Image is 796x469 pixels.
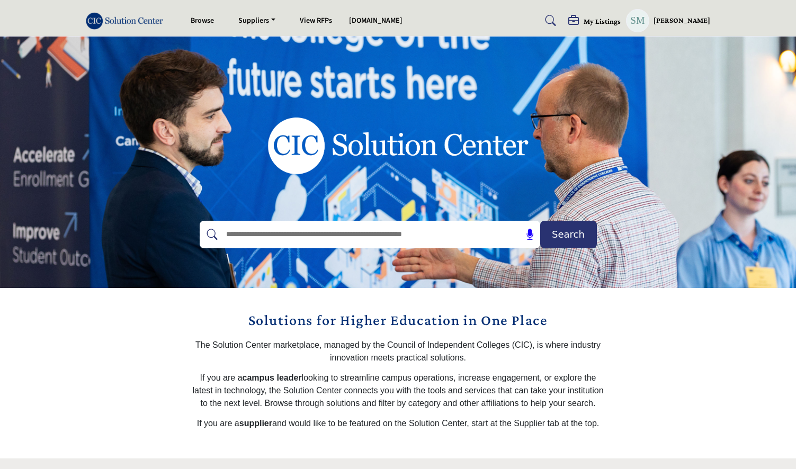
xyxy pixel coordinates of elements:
h5: My Listings [584,16,621,26]
a: Suppliers [231,13,283,28]
button: Show hide supplier dropdown [626,9,649,32]
span: The Solution Center marketplace, managed by the Council of Independent Colleges (CIC), is where i... [195,340,601,362]
img: image [231,77,565,214]
strong: supplier [239,419,272,428]
img: Site Logo [86,12,168,30]
h2: Solutions for Higher Education in One Place [192,309,604,331]
a: Search [535,12,563,29]
span: If you are a and would like to be featured on the Solution Center, start at the Supplier tab at t... [197,419,600,428]
a: Browse [191,15,214,26]
span: If you are a looking to streamline campus operations, increase engagement, or explore the latest ... [192,373,603,408]
h5: [PERSON_NAME] [654,15,710,26]
strong: campus leader [243,373,302,382]
a: [DOMAIN_NAME] [349,15,403,26]
div: My Listings [568,15,621,28]
span: Search [552,227,585,241]
a: View RFPs [300,15,332,26]
button: Search [540,221,597,248]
